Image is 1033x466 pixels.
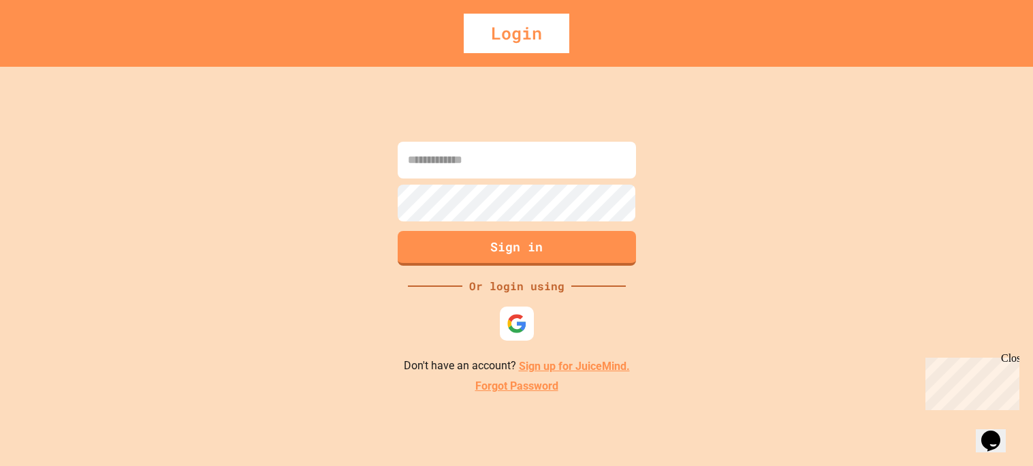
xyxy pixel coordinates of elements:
iframe: chat widget [976,411,1019,452]
p: Don't have an account? [404,358,630,375]
div: Or login using [462,278,571,294]
img: google-icon.svg [507,313,527,334]
div: Chat with us now!Close [5,5,94,87]
div: Login [464,14,569,53]
a: Sign up for JuiceMind. [519,360,630,373]
button: Sign in [398,231,636,266]
iframe: chat widget [920,352,1019,410]
a: Forgot Password [475,378,558,394]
